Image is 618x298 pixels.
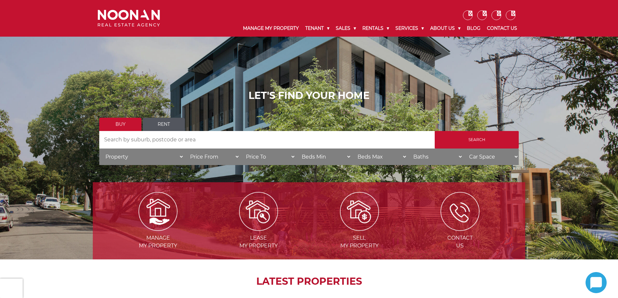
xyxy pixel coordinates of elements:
a: Services [392,20,427,37]
a: About Us [427,20,464,37]
input: Search by suburb, postcode or area [99,131,435,149]
span: Contact Us [410,234,510,250]
span: Sell my Property [310,234,409,250]
a: Tenant [302,20,333,37]
span: Lease my Property [209,234,308,250]
input: Search [435,131,519,149]
span: Manage my Property [108,234,208,250]
a: Rentals [359,20,392,37]
img: ICONS [441,192,479,231]
a: Sell my property Sellmy Property [310,208,409,249]
a: Lease my property Leasemy Property [209,208,308,249]
img: Lease my property [239,192,278,231]
a: ICONS ContactUs [410,208,510,249]
a: Buy [99,118,141,131]
a: Manage my Property Managemy Property [108,208,208,249]
a: Sales [333,20,359,37]
h1: LET'S FIND YOUR HOME [99,90,519,101]
a: Blog [464,20,484,37]
img: Sell my property [340,192,379,231]
img: Noonan Real Estate Agency [98,10,160,27]
a: Manage My Property [240,20,302,37]
h2: LATEST PROPERTIES [109,276,509,287]
a: Rent [143,118,185,131]
a: Contact Us [484,20,520,37]
img: Manage my Property [139,192,177,231]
